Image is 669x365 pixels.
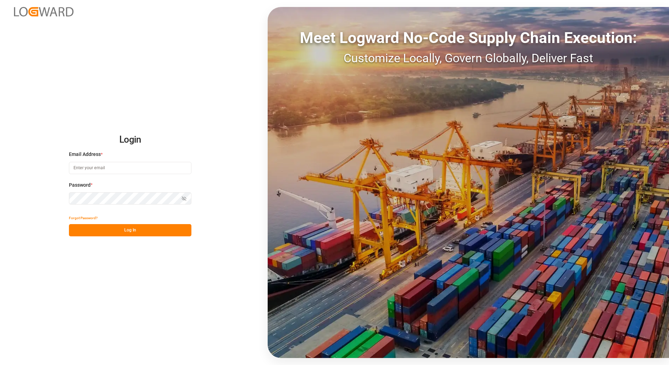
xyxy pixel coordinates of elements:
[69,151,101,158] span: Email Address
[268,26,669,49] div: Meet Logward No-Code Supply Chain Execution:
[69,162,191,174] input: Enter your email
[69,212,98,224] button: Forgot Password?
[14,7,73,16] img: Logward_new_orange.png
[69,181,91,189] span: Password
[268,49,669,67] div: Customize Locally, Govern Globally, Deliver Fast
[69,129,191,151] h2: Login
[69,224,191,236] button: Log In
